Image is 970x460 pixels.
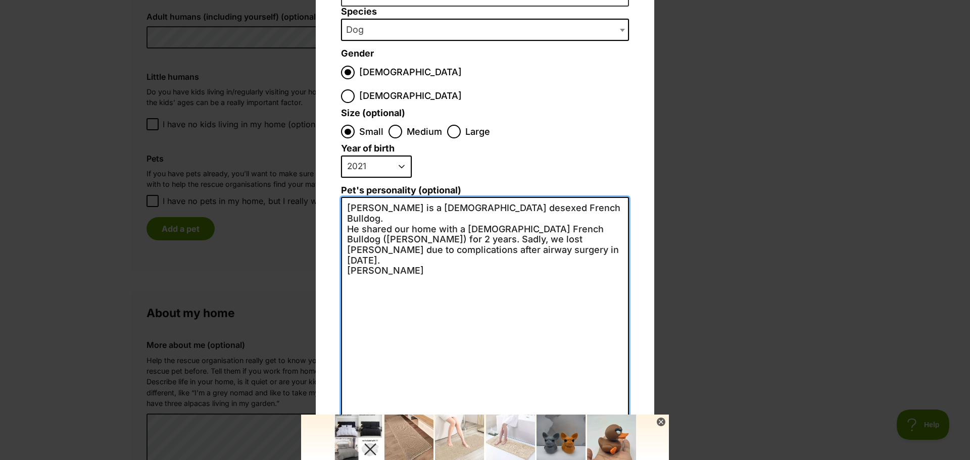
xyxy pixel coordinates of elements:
[341,108,405,119] label: Size (optional)
[359,66,462,79] span: [DEMOGRAPHIC_DATA]
[407,125,442,138] span: Medium
[341,7,629,17] label: Species
[341,19,629,41] span: Dog
[341,185,629,196] label: Pet's personality (optional)
[359,125,383,138] span: Small
[359,89,462,103] span: [DEMOGRAPHIC_DATA]
[341,48,374,59] label: Gender
[342,23,374,37] span: Dog
[341,143,395,154] label: Year of birth
[465,125,490,138] span: Large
